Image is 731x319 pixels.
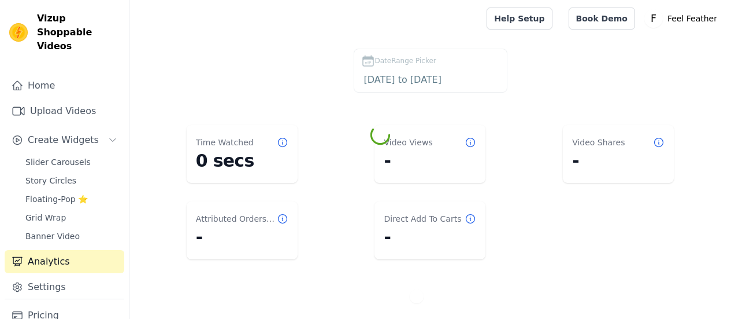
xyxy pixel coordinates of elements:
span: Story Circles [25,175,76,186]
span: Grid Wrap [25,212,66,223]
a: Book Demo [569,8,635,30]
dd: - [384,151,476,171]
button: F Feel Feather [644,8,722,29]
input: DateRange Picker [361,72,500,87]
p: Feel Feather [663,8,722,29]
a: Settings [5,276,124,299]
dd: - [384,227,476,248]
button: Create Widgets [5,129,124,152]
a: Slider Carousels [18,154,124,170]
a: Upload Videos [5,100,124,123]
dd: 0 secs [196,151,288,171]
img: Vizup [9,23,28,42]
a: Banner Video [18,228,124,244]
span: Floating-Pop ⭐ [25,193,88,205]
a: Floating-Pop ⭐ [18,191,124,207]
span: Banner Video [25,230,80,242]
dt: Attributed Orders Count [196,213,277,225]
span: Slider Carousels [25,156,91,168]
text: F [651,13,656,24]
a: Story Circles [18,173,124,189]
a: Home [5,74,124,97]
a: Analytics [5,250,124,273]
span: Vizup Shoppable Videos [37,12,120,53]
span: Create Widgets [28,133,99,147]
dt: Direct Add To Carts [384,213,461,225]
dd: - [196,227,288,248]
span: DateRange Picker [375,56,436,66]
a: Grid Wrap [18,210,124,226]
dd: - [572,151,665,171]
dt: Time Watched [196,137,254,148]
a: Help Setup [487,8,552,30]
dt: Video Views [384,137,432,148]
dt: Video Shares [572,137,625,148]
